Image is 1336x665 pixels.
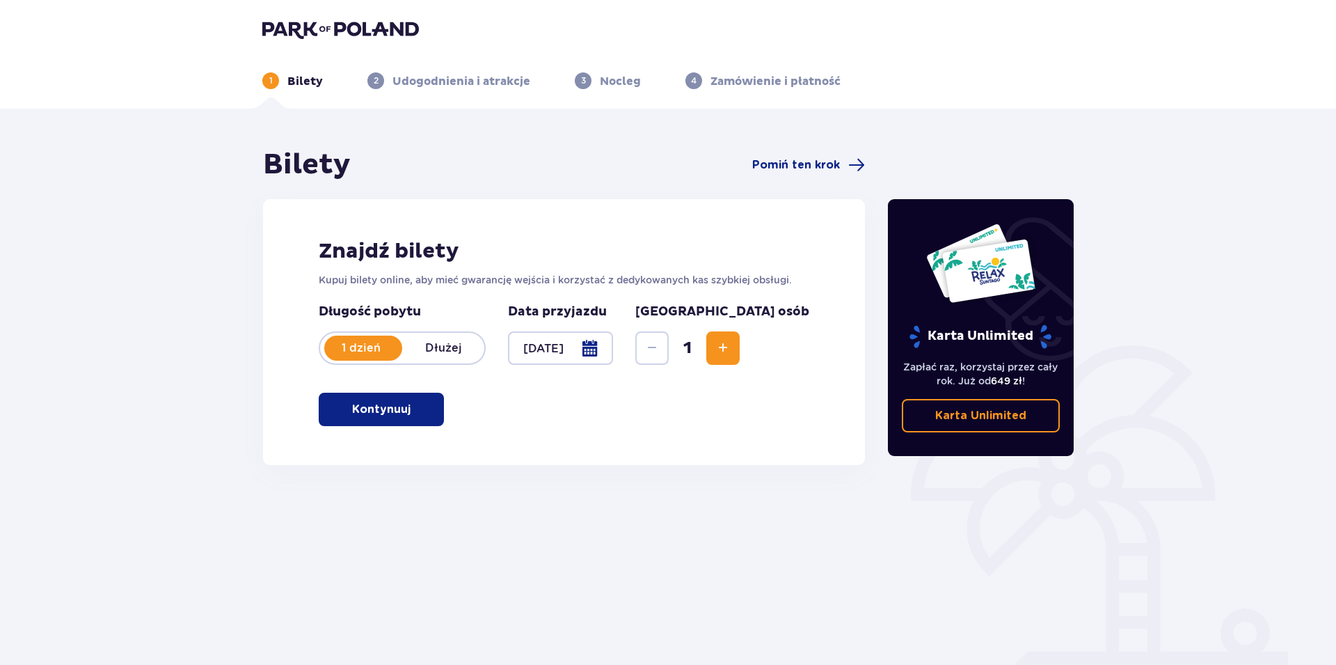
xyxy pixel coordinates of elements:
span: 1 [671,338,703,359]
h1: Bilety [263,148,351,182]
span: 649 zł [991,375,1022,386]
p: Data przyjazdu [508,304,607,320]
p: Bilety [287,74,323,89]
p: Kontynuuj [352,402,411,417]
p: Zamówienie i płatność [710,74,841,89]
p: Karta Unlimited [935,408,1026,423]
a: Karta Unlimited [902,399,1060,432]
p: 4 [691,75,697,87]
a: Pomiń ten krok [752,157,865,173]
p: 2 [374,75,379,87]
img: Park of Poland logo [262,19,419,39]
p: 1 dzień [320,341,402,356]
p: Nocleg [600,74,641,89]
button: Decrease [635,331,669,365]
h2: Znajdź bilety [319,238,809,265]
p: Dłużej [402,341,484,356]
p: Kupuj bilety online, aby mieć gwarancję wejścia i korzystać z dedykowanych kas szybkiej obsługi. [319,273,809,287]
p: Karta Unlimited [908,324,1053,349]
button: Kontynuuj [319,393,444,426]
button: Increase [706,331,740,365]
p: 1 [269,75,273,87]
p: Długość pobytu [319,304,486,320]
p: [GEOGRAPHIC_DATA] osób [635,304,809,320]
p: Zapłać raz, korzystaj przez cały rok. Już od ! [902,360,1060,388]
p: Udogodnienia i atrakcje [392,74,530,89]
p: 3 [581,75,586,87]
span: Pomiń ten krok [752,157,840,173]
